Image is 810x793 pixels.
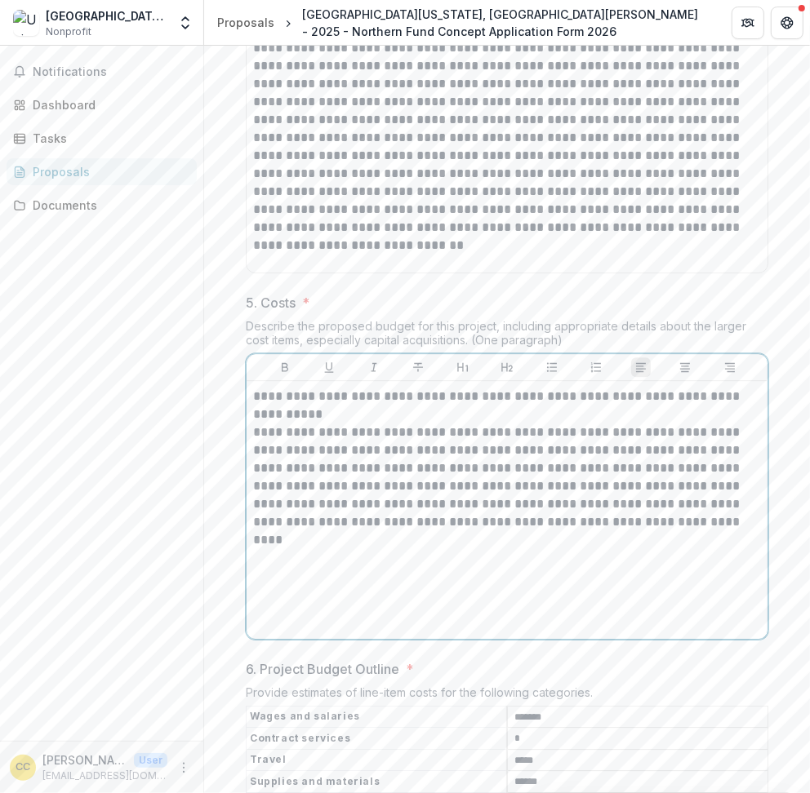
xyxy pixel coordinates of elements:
[33,163,184,180] div: Proposals
[246,319,768,353] div: Describe the proposed budget for this project, including appropriate details about the larger cos...
[542,357,562,377] button: Bullet List
[319,357,339,377] button: Underline
[7,91,197,118] a: Dashboard
[174,758,194,777] button: More
[408,357,428,377] button: Strike
[217,14,274,31] div: Proposals
[7,59,197,85] button: Notifications
[16,762,30,773] div: Catherine Courtier
[732,7,764,39] button: Partners
[246,685,768,706] div: Provide estimates of line-item costs for the following categories.
[7,192,197,219] a: Documents
[771,7,803,39] button: Get Help
[134,753,167,768] p: User
[497,357,517,377] button: Heading 2
[246,659,399,679] p: 6. Project Budget Outline
[7,125,197,152] a: Tasks
[246,293,296,312] p: 5. Costs
[586,357,606,377] button: Ordered List
[453,357,473,377] button: Heading 1
[247,749,508,771] th: Travel
[720,357,740,377] button: Align Right
[247,706,508,728] th: Wages and salaries
[631,357,651,377] button: Align Left
[174,7,197,39] button: Open entity switcher
[302,6,705,40] div: [GEOGRAPHIC_DATA][US_STATE], [GEOGRAPHIC_DATA][PERSON_NAME] - 2025 - Northern Fund Concept Applic...
[247,771,508,793] th: Supplies and materials
[7,158,197,185] a: Proposals
[33,65,190,79] span: Notifications
[33,130,184,147] div: Tasks
[33,96,184,113] div: Dashboard
[42,751,127,769] p: [PERSON_NAME]
[46,24,91,39] span: Nonprofit
[42,769,167,783] p: [EMAIL_ADDRESS][DOMAIN_NAME]
[275,357,295,377] button: Bold
[211,2,712,43] nav: breadcrumb
[46,7,167,24] div: [GEOGRAPHIC_DATA][US_STATE], [GEOGRAPHIC_DATA][PERSON_NAME]
[247,728,508,750] th: Contract services
[364,357,384,377] button: Italicize
[33,197,184,214] div: Documents
[211,11,281,34] a: Proposals
[13,10,39,36] img: University of California, Santa Cruz
[675,357,695,377] button: Align Center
